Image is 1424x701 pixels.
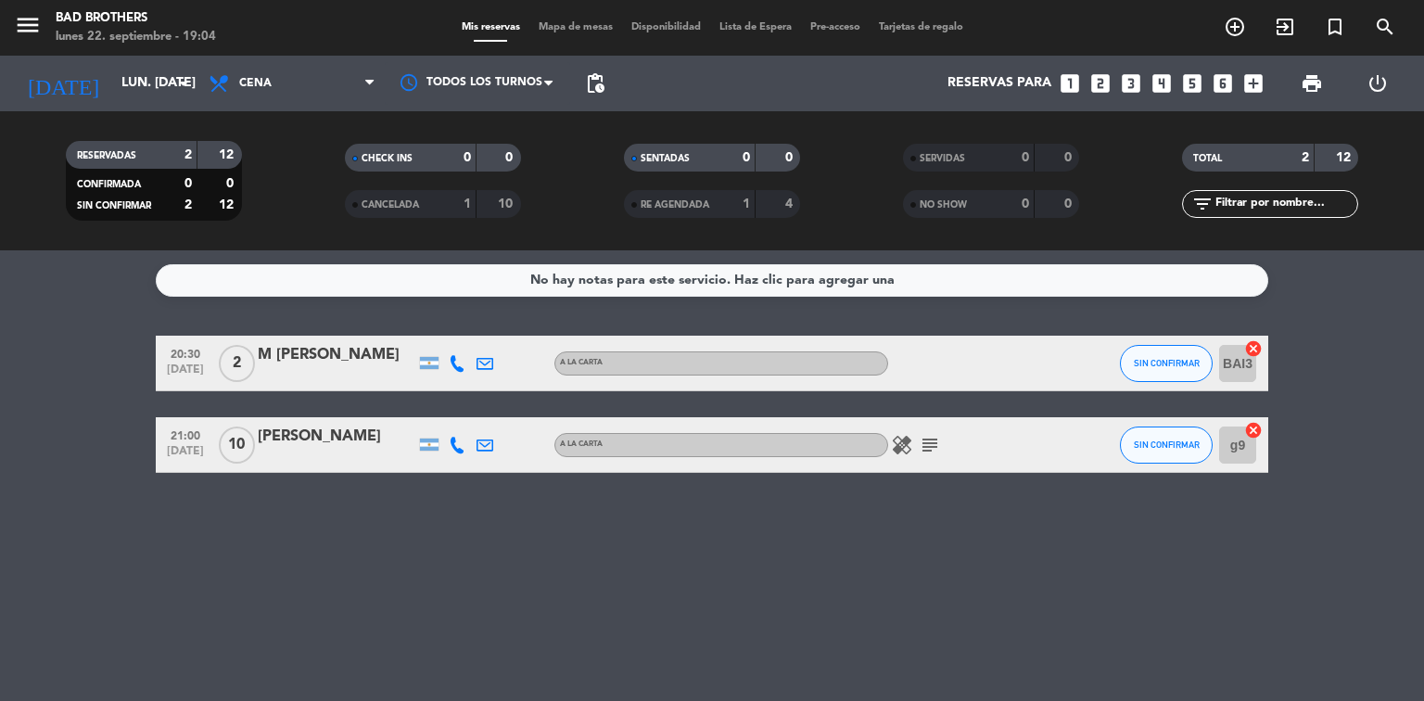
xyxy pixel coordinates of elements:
[239,77,272,90] span: Cena
[14,11,42,45] button: menu
[710,22,801,32] span: Lista de Espera
[785,151,796,164] strong: 0
[1344,56,1410,111] div: LOG OUT
[184,198,192,211] strong: 2
[77,180,141,189] span: CONFIRMADA
[1244,339,1263,358] i: cancel
[219,345,255,382] span: 2
[1191,193,1214,215] i: filter_list
[1022,151,1029,164] strong: 0
[1058,71,1082,96] i: looks_one
[464,151,471,164] strong: 0
[258,425,415,449] div: [PERSON_NAME]
[14,11,42,39] i: menu
[947,76,1051,91] span: Reservas para
[743,198,750,210] strong: 1
[560,440,603,448] span: A LA CARTA
[219,427,255,464] span: 10
[1120,427,1213,464] button: SIN CONFIRMAR
[162,424,209,445] span: 21:00
[162,445,209,466] span: [DATE]
[1301,72,1323,95] span: print
[1022,198,1029,210] strong: 0
[14,63,112,104] i: [DATE]
[498,198,516,210] strong: 10
[362,200,419,210] span: CANCELADA
[1119,71,1143,96] i: looks_3
[162,363,209,385] span: [DATE]
[1211,71,1235,96] i: looks_6
[464,198,471,210] strong: 1
[870,22,973,32] span: Tarjetas de regalo
[1120,345,1213,382] button: SIN CONFIRMAR
[56,9,216,28] div: Bad Brothers
[1224,16,1246,38] i: add_circle_outline
[530,270,895,291] div: No hay notas para este servicio. Haz clic para agregar una
[529,22,622,32] span: Mapa de mesas
[919,434,941,456] i: subject
[162,342,209,363] span: 20:30
[1336,151,1354,164] strong: 12
[801,22,870,32] span: Pre-acceso
[1374,16,1396,38] i: search
[891,434,913,456] i: healing
[1134,440,1200,450] span: SIN CONFIRMAR
[219,148,237,161] strong: 12
[452,22,529,32] span: Mis reservas
[1180,71,1204,96] i: looks_5
[920,200,967,210] span: NO SHOW
[743,151,750,164] strong: 0
[920,154,965,163] span: SERVIDAS
[641,154,690,163] span: SENTADAS
[584,72,606,95] span: pending_actions
[1274,16,1296,38] i: exit_to_app
[1367,72,1389,95] i: power_settings_new
[1150,71,1174,96] i: looks_4
[362,154,413,163] span: CHECK INS
[785,198,796,210] strong: 4
[172,72,195,95] i: arrow_drop_down
[1241,71,1265,96] i: add_box
[1302,151,1309,164] strong: 2
[505,151,516,164] strong: 0
[77,201,151,210] span: SIN CONFIRMAR
[1193,154,1222,163] span: TOTAL
[1064,198,1075,210] strong: 0
[56,28,216,46] div: lunes 22. septiembre - 19:04
[258,343,415,367] div: M [PERSON_NAME]
[184,148,192,161] strong: 2
[226,177,237,190] strong: 0
[560,359,603,366] span: A LA CARTA
[641,200,709,210] span: RE AGENDADA
[1324,16,1346,38] i: turned_in_not
[184,177,192,190] strong: 0
[1214,194,1357,214] input: Filtrar por nombre...
[622,22,710,32] span: Disponibilidad
[1088,71,1112,96] i: looks_two
[1134,358,1200,368] span: SIN CONFIRMAR
[219,198,237,211] strong: 12
[1064,151,1075,164] strong: 0
[1244,421,1263,440] i: cancel
[77,151,136,160] span: RESERVADAS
